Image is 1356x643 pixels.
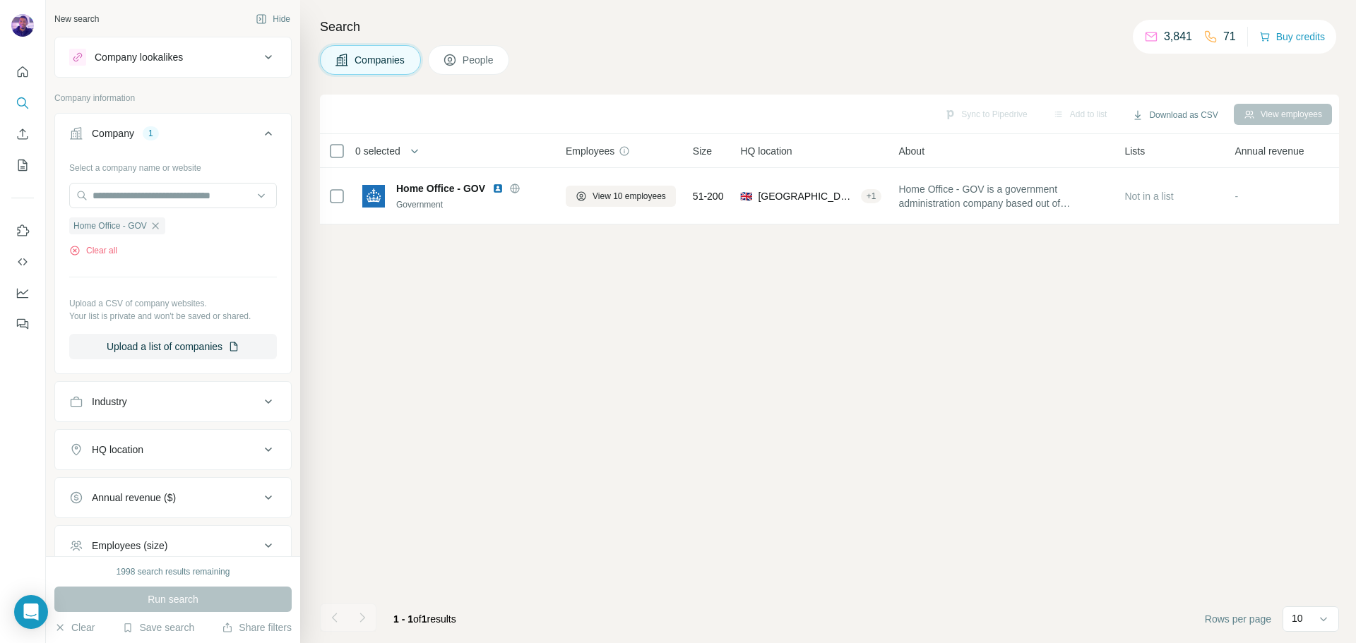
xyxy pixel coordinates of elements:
[566,144,614,158] span: Employees
[69,310,277,323] p: Your list is private and won't be saved or shared.
[1164,28,1192,45] p: 3,841
[55,481,291,515] button: Annual revenue ($)
[11,90,34,116] button: Search
[396,198,549,211] div: Government
[92,491,176,505] div: Annual revenue ($)
[1235,191,1238,202] span: -
[11,152,34,178] button: My lists
[73,220,147,232] span: Home Office - GOV
[898,144,924,158] span: About
[463,53,495,67] span: People
[1223,28,1236,45] p: 71
[92,539,167,553] div: Employees (size)
[95,50,183,64] div: Company lookalikes
[246,8,300,30] button: Hide
[1292,611,1303,625] p: 10
[54,13,99,25] div: New search
[898,182,1107,210] span: Home Office - GOV is a government administration company based out of [GEOGRAPHIC_DATA], [STREET_...
[693,144,712,158] span: Size
[92,443,143,457] div: HQ location
[1124,144,1145,158] span: Lists
[1235,144,1304,158] span: Annual revenue
[1259,27,1325,47] button: Buy credits
[14,595,48,629] div: Open Intercom Messenger
[54,92,292,104] p: Company information
[355,53,406,67] span: Companies
[11,249,34,275] button: Use Surfe API
[55,116,291,156] button: Company1
[758,189,855,203] span: [GEOGRAPHIC_DATA], [GEOGRAPHIC_DATA]
[69,244,117,257] button: Clear all
[69,334,277,359] button: Upload a list of companies
[143,127,159,140] div: 1
[362,185,385,208] img: Logo of Home Office - GOV
[355,144,400,158] span: 0 selected
[320,17,1339,37] h4: Search
[693,189,724,203] span: 51-200
[1205,612,1271,626] span: Rows per page
[11,311,34,337] button: Feedback
[122,620,194,635] button: Save search
[55,433,291,467] button: HQ location
[861,190,882,203] div: + 1
[393,613,456,625] span: results
[393,613,413,625] span: 1 - 1
[413,613,422,625] span: of
[222,620,292,635] button: Share filters
[11,280,34,306] button: Dashboard
[69,156,277,174] div: Select a company name or website
[11,59,34,85] button: Quick start
[11,14,34,37] img: Avatar
[54,620,95,635] button: Clear
[55,385,291,419] button: Industry
[492,183,504,194] img: LinkedIn logo
[117,565,230,578] div: 1998 search results remaining
[1122,104,1227,126] button: Download as CSV
[566,186,676,207] button: View 10 employees
[69,297,277,310] p: Upload a CSV of company websites.
[740,189,752,203] span: 🇬🇧
[1124,191,1173,202] span: Not in a list
[11,218,34,244] button: Use Surfe on LinkedIn
[396,181,485,196] span: Home Office - GOV
[11,121,34,147] button: Enrich CSV
[593,190,666,203] span: View 10 employees
[740,144,792,158] span: HQ location
[55,529,291,563] button: Employees (size)
[92,126,134,140] div: Company
[55,40,291,74] button: Company lookalikes
[422,613,427,625] span: 1
[92,395,127,409] div: Industry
